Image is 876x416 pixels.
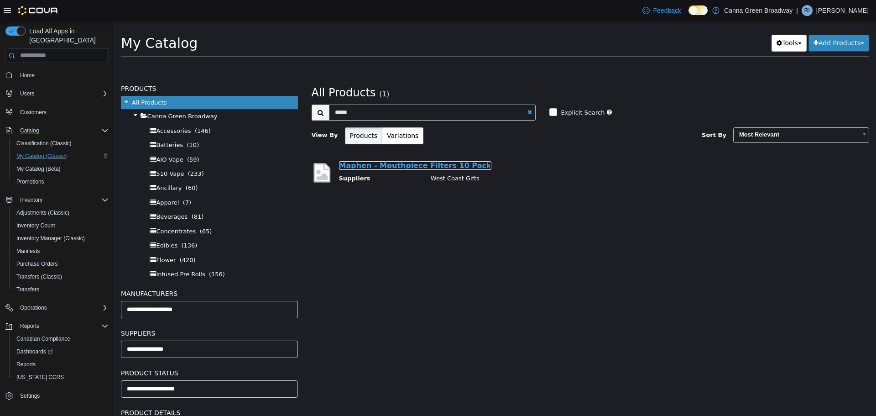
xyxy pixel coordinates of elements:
[13,284,109,295] span: Transfers
[13,220,109,231] span: Inventory Count
[7,14,83,30] span: My Catalog
[16,195,46,205] button: Inventory
[13,346,109,357] span: Dashboards
[816,5,869,16] p: [PERSON_NAME]
[73,135,85,142] span: (59)
[16,235,85,242] span: Inventory Manager (Classic)
[796,5,798,16] p: |
[724,5,793,16] p: Canna Green Broadway
[16,222,55,229] span: Inventory Count
[2,389,112,402] button: Settings
[13,333,74,344] a: Canadian Compliance
[13,271,109,282] span: Transfers (Classic)
[16,209,69,216] span: Adjustments (Classic)
[198,111,224,117] span: View By
[42,121,69,127] span: Batteries
[9,163,112,175] button: My Catalog (Beta)
[198,65,262,78] span: All Products
[13,151,109,162] span: My Catalog (Classic)
[16,374,64,381] span: [US_STATE] CCRS
[9,150,112,163] button: My Catalog (Classic)
[16,273,62,280] span: Transfers (Classic)
[66,236,82,242] span: (420)
[9,137,112,150] button: Classification (Classic)
[13,372,68,383] a: [US_STATE] CCRS
[42,149,70,156] span: 510 Vape
[16,286,39,293] span: Transfers
[9,232,112,245] button: Inventory Manager (Classic)
[16,260,58,268] span: Purchase Orders
[18,78,52,85] span: All Products
[16,106,109,118] span: Customers
[2,194,112,206] button: Inventory
[9,283,112,296] button: Transfers
[13,176,109,187] span: Promotions
[13,176,48,187] a: Promotions
[13,233,89,244] a: Inventory Manager (Classic)
[13,359,109,370] span: Reports
[16,88,109,99] span: Users
[13,333,109,344] span: Canadian Compliance
[9,206,112,219] button: Adjustments (Classic)
[16,69,109,81] span: Home
[2,301,112,314] button: Operations
[26,26,109,45] span: Load All Apps in [GEOGRAPHIC_DATA]
[13,163,109,174] span: My Catalog (Beta)
[42,106,77,113] span: Accessories
[20,127,39,134] span: Catalog
[619,106,755,122] a: Most Relevant
[16,302,109,313] span: Operations
[72,163,84,170] span: (60)
[13,284,43,295] a: Transfers
[20,322,39,330] span: Reports
[802,5,813,16] div: Raven Irwin
[95,250,111,257] span: (156)
[74,149,90,156] span: (233)
[9,332,112,345] button: Canadian Compliance
[13,138,109,149] span: Classification (Classic)
[16,125,109,136] span: Catalog
[69,178,77,185] span: (7)
[653,6,681,15] span: Feedback
[198,141,218,163] img: missing-image.png
[688,5,708,15] input: Dark Mode
[16,247,40,255] span: Manifests
[16,348,53,355] span: Dashboards
[7,386,184,397] h5: Product Details
[13,163,64,174] a: My Catalog (Beta)
[13,359,39,370] a: Reports
[16,361,36,368] span: Reports
[42,163,68,170] span: Ancillary
[13,346,57,357] a: Dashboards
[20,72,35,79] span: Home
[639,1,685,20] a: Feedback
[2,124,112,137] button: Catalog
[2,105,112,119] button: Customers
[16,302,51,313] button: Operations
[265,69,275,77] small: (1)
[16,140,72,147] span: Classification (Classic)
[18,6,59,15] img: Cova
[7,267,184,278] h5: Manufacturers
[73,121,85,127] span: (10)
[7,62,184,73] h5: Products
[13,220,59,231] a: Inventory Count
[20,196,42,204] span: Inventory
[9,245,112,258] button: Manifests
[310,153,735,164] td: West Coast Gifts
[657,14,693,31] button: Tools
[42,236,62,242] span: Flower
[13,372,109,383] span: Washington CCRS
[225,153,310,164] th: Suppliers
[16,321,109,332] span: Reports
[225,140,377,149] a: Maphen - Mouthpiece Filters 10 Pack
[13,207,109,218] span: Adjustments (Classic)
[7,347,184,358] h5: Product Status
[13,233,109,244] span: Inventory Manager (Classic)
[13,207,73,218] a: Adjustments (Classic)
[42,250,91,257] span: Infused Pre Rolls
[804,5,810,16] span: RI
[9,345,112,358] a: Dashboards
[42,207,82,214] span: Concentrates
